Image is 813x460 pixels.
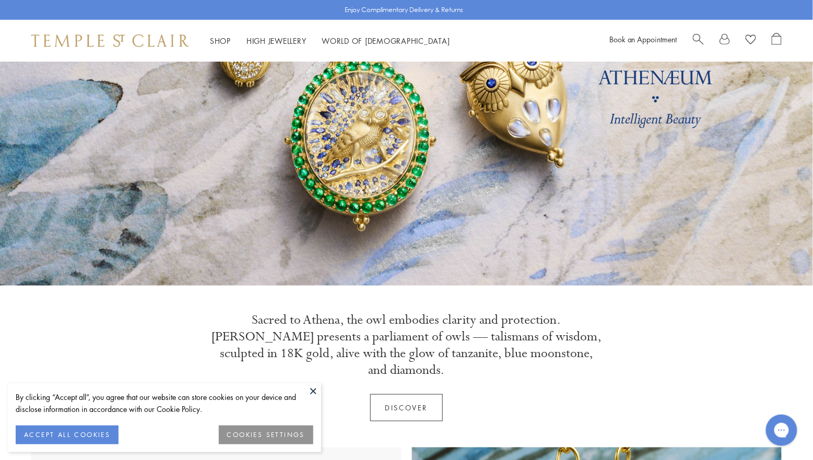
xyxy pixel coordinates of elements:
button: COOKIES SETTINGS [219,426,313,444]
a: Book an Appointment [609,34,677,44]
p: Enjoy Complimentary Delivery & Returns [345,5,463,15]
img: Temple St. Clair [31,34,189,47]
a: Open Shopping Bag [772,33,782,49]
a: World of [DEMOGRAPHIC_DATA]World of [DEMOGRAPHIC_DATA] [322,36,450,46]
nav: Main navigation [210,34,450,48]
p: Sacred to Athena, the owl embodies clarity and protection. [PERSON_NAME] presents a parliament of... [211,312,603,379]
a: Discover [370,394,443,421]
div: By clicking “Accept all”, you agree that our website can store cookies on your device and disclos... [16,391,313,415]
a: ShopShop [210,36,231,46]
a: Search [693,33,704,49]
a: High JewelleryHigh Jewellery [246,36,307,46]
iframe: Gorgias live chat messenger [761,411,803,450]
button: ACCEPT ALL COOKIES [16,426,119,444]
a: View Wishlist [746,33,756,49]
